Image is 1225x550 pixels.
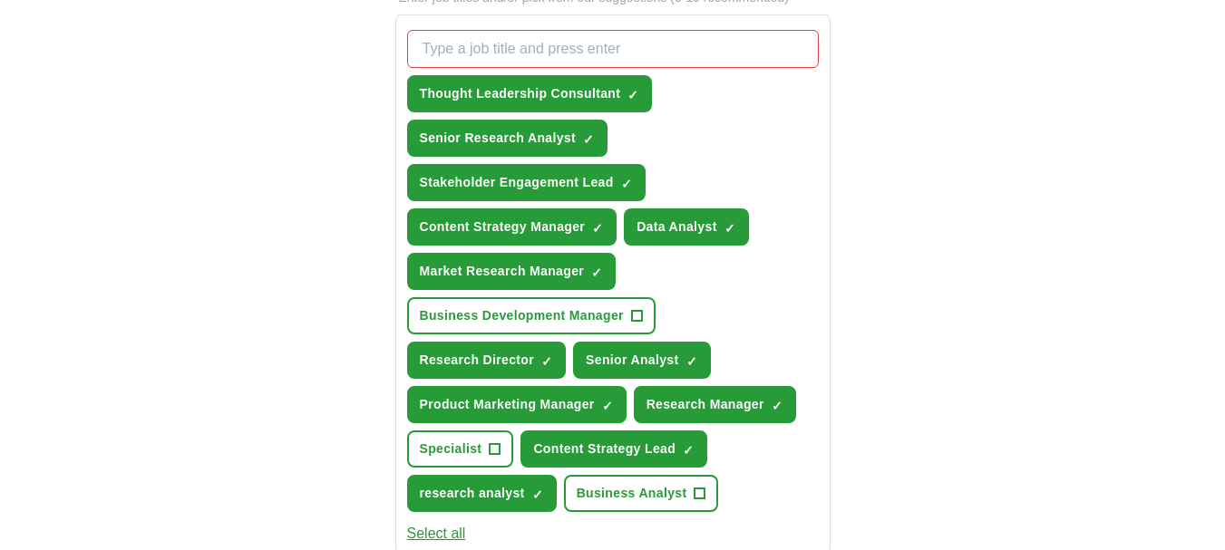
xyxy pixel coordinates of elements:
span: ✓ [772,399,783,413]
span: Specialist [420,439,482,458]
span: ✓ [686,354,697,369]
span: ✓ [592,221,603,236]
span: ✓ [541,354,552,369]
button: Business Analyst [564,475,719,512]
button: Thought Leadership Consultant✓ [407,75,653,112]
span: research analyst [420,484,525,503]
button: Product Marketing Manager✓ [407,386,627,423]
span: Market Research Manager [420,262,585,281]
button: Select all [407,523,466,545]
span: ✓ [532,487,543,502]
button: Business Development Manager [407,297,656,334]
span: ✓ [583,132,594,147]
button: Stakeholder Engagement Lead✓ [407,164,646,201]
button: Research Director✓ [407,342,567,379]
span: Business Development Manager [420,306,624,325]
span: Product Marketing Manager [420,395,595,414]
span: ✓ [724,221,735,236]
button: Senior Analyst✓ [573,342,710,379]
button: Senior Research Analyst✓ [407,120,608,157]
span: ✓ [683,443,694,458]
span: Data Analyst [637,217,717,236]
button: Content Strategy Lead✓ [520,430,707,468]
input: Type a job title and press enter [407,30,819,68]
button: Content Strategy Manager✓ [407,208,617,246]
span: ✓ [602,399,613,413]
span: ✓ [627,88,638,102]
span: Content Strategy Lead [533,439,676,458]
span: ✓ [621,177,632,191]
span: Research Manager [647,395,764,414]
span: Senior Analyst [586,351,678,370]
span: ✓ [591,265,602,280]
span: Content Strategy Manager [420,217,586,236]
button: Research Manager✓ [634,386,796,423]
button: Market Research Manager✓ [407,253,617,290]
button: research analyst✓ [407,475,557,512]
span: Business Analyst [577,484,687,503]
span: Stakeholder Engagement Lead [420,173,614,192]
span: Senior Research Analyst [420,129,577,148]
span: Thought Leadership Consultant [420,84,621,103]
span: Research Director [420,351,535,370]
button: Specialist [407,430,514,468]
button: Data Analyst✓ [624,208,749,246]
